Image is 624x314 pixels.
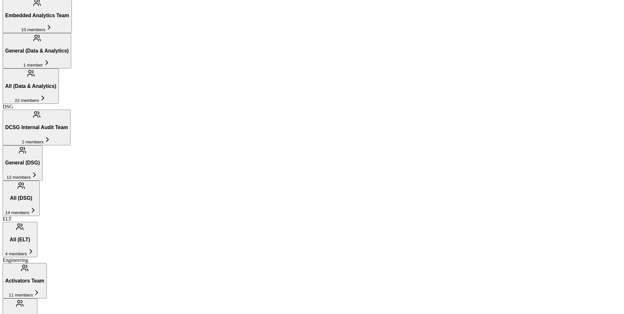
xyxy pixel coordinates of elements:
span: 1 member [23,63,43,67]
span: 10 members [21,27,45,32]
span: 22 members [15,98,39,103]
h3: Activators Team [5,278,44,284]
button: All (Data & Analytics)22 members [3,68,59,104]
h3: Embedded Analytics Team [5,13,69,18]
span: 14 members [5,210,29,215]
button: General (Data & Analytics)1 member [3,33,71,68]
h3: All (Data & Analytics) [5,83,56,89]
button: All (ELT)4 members [3,222,37,257]
span: 2 members [22,139,44,144]
button: General (DSG)12 members [3,145,43,181]
h3: All (DSG) [5,195,37,201]
button: Activators Team11 members [3,263,47,298]
button: DCSG Internal Audit Team2 members [3,110,71,145]
h3: General (Data & Analytics) [5,48,69,54]
h3: DCSG Internal Audit Team [5,125,68,130]
h3: All (ELT) [5,237,35,243]
span: 4 members [5,251,27,256]
span: 11 members [9,293,33,297]
h3: General (DSG) [5,160,40,166]
span: Engineering [3,257,28,263]
span: 12 members [6,175,31,180]
span: DSG [3,104,13,109]
button: All (DSG)14 members [3,181,40,216]
span: ELT [3,216,12,222]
